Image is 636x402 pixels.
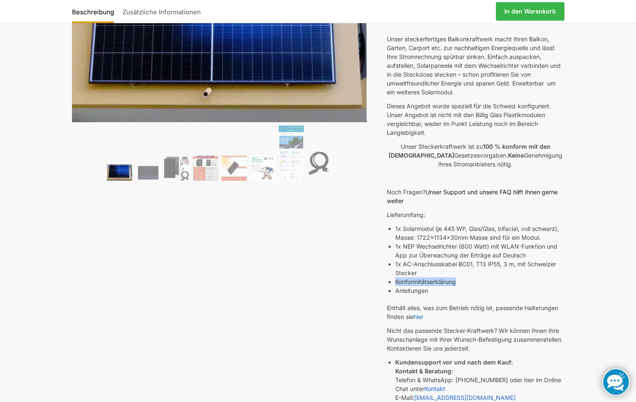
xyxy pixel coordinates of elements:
p: Enthält alles, was zum Betrieb nötig ist, passende Halterungen finden sie [387,303,564,321]
strong: Kontakt & Beratung: [395,367,453,375]
a: hier [413,313,423,320]
img: Anschlusskabel-3meter [307,147,333,181]
li: 1x NEP Wechselrichter (600 Watt) mit WLAN-Funktion und App zur Überwachung der Erträge auf Deutsch [395,242,564,260]
a: Kontakt [424,385,445,392]
a: Zusätzliche Informationen [118,1,205,21]
p: Unser steckerfertiges Balkonkraftwerk macht Ihren Balkon, Garten, Carport etc. zur nachhaltigen E... [387,35,564,96]
li: Konformitätserklärung [395,277,564,286]
p: Dieses Angebot wurde speziell für die Schweiz konfiguriert. Unser Angebot ist nicht mit den Billi... [387,102,564,137]
img: NEPViewer App [279,126,304,180]
li: Telefon & WhatsApp: [PHONE_NUMBER] oder hier im Online Chat unter E-Mail: [395,358,564,402]
a: Beschreibung [72,1,118,21]
img: Balkonkraftwerk 445/600 Watt Bificial – Bild 6 [250,155,275,181]
img: Solaranlage für den kleinen Balkon [107,164,132,180]
img: Bificiales Hochleistungsmodul [164,155,189,181]
p: Noch Fragen? [387,188,564,205]
li: 1x AC-Anschlusskabel BC01, T13 IP55, 3 m, mit Schweizer Stecker [395,260,564,277]
img: Wer billig kauft, kauft 2 mal. [193,155,218,181]
img: Balkonkraftwerk 445/600 Watt Bificial – Bild 2 [136,165,161,181]
p: Unser Steckerkraftwerk ist zu Gesetzesvorgaben. Genehmigung Ihres Stromanbieters nötig. [387,142,564,169]
li: 1x Solarmodul (je 445 WP, Glas/Glas, bifacial, voll schwarz), Masse: 1722x1134x30mm Masse sind fü... [395,224,564,242]
strong: Kundensupport vor und nach dem Kauf: [395,359,513,366]
a: In den Warenkorb [496,2,564,21]
img: Bificial 30 % mehr Leistung [221,155,247,181]
p: Lieferumfang: [387,210,564,219]
p: Nicht das passende Stecker-Kraftwerk? Wir können Ihnen Ihre Wunschanlage mit Ihrer Wunsch-Befesti... [387,326,564,353]
a: [EMAIL_ADDRESS][DOMAIN_NAME] [414,394,516,401]
a: Unser Support und unsere FAQ hilft Ihnen gerne weiter [387,188,558,204]
strong: Keine [508,152,524,159]
li: Anleitungen [395,286,564,295]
